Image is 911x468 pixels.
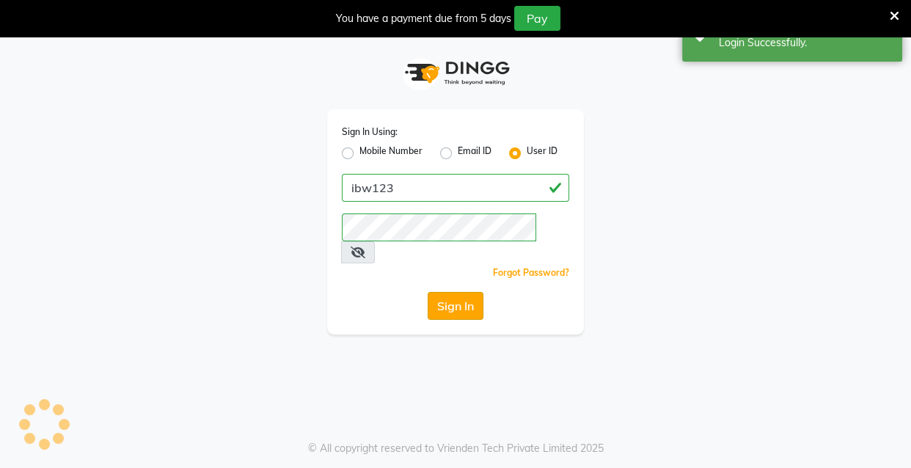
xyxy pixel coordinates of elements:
[342,213,536,241] input: Username
[397,51,514,95] img: logo1.svg
[493,267,569,278] a: Forgot Password?
[342,125,398,139] label: Sign In Using:
[527,145,557,162] label: User ID
[336,11,511,26] div: You have a payment due from 5 days
[719,35,891,51] div: Login Successfully.
[342,174,569,202] input: Username
[458,145,491,162] label: Email ID
[359,145,422,162] label: Mobile Number
[514,6,560,31] button: Pay
[428,292,483,320] button: Sign In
